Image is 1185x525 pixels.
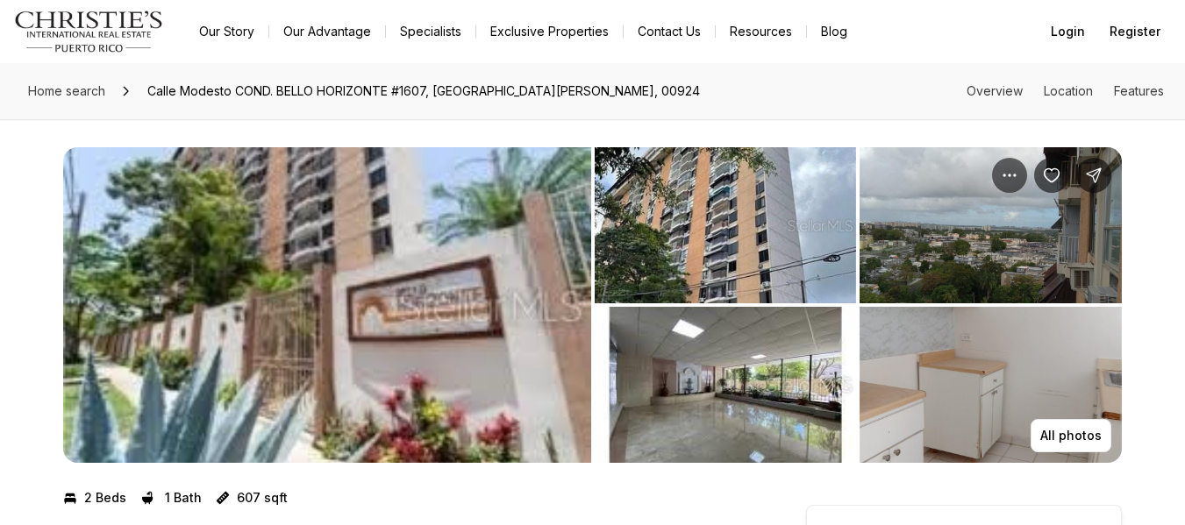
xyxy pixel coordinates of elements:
[14,11,164,53] img: logo
[716,19,806,44] a: Resources
[860,307,1122,463] button: View image gallery
[237,491,288,505] p: 607 sqft
[860,147,1122,303] button: View image gallery
[807,19,861,44] a: Blog
[63,147,591,463] button: View image gallery
[1051,25,1085,39] span: Login
[140,77,707,105] span: Calle Modesto COND. BELLO HORIZONTE #1607, [GEOGRAPHIC_DATA][PERSON_NAME], 00924
[1110,25,1160,39] span: Register
[269,19,385,44] a: Our Advantage
[63,147,1122,463] div: Listing Photos
[63,147,591,463] li: 1 of 4
[595,307,857,463] button: View image gallery
[21,77,112,105] a: Home search
[967,84,1164,98] nav: Page section menu
[1040,429,1102,443] p: All photos
[1034,158,1069,193] button: Save Property: Calle Modesto COND. BELLO HORIZONTE #1607
[595,147,857,303] button: View image gallery
[992,158,1027,193] button: Property options
[1044,83,1093,98] a: Skip to: Location
[624,19,715,44] button: Contact Us
[476,19,623,44] a: Exclusive Properties
[28,83,105,98] span: Home search
[185,19,268,44] a: Our Story
[1099,14,1171,49] button: Register
[595,147,1123,463] li: 2 of 4
[967,83,1023,98] a: Skip to: Overview
[1040,14,1096,49] button: Login
[1114,83,1164,98] a: Skip to: Features
[84,491,126,505] p: 2 Beds
[1076,158,1111,193] button: Share Property: Calle Modesto COND. BELLO HORIZONTE #1607
[1031,419,1111,452] button: All photos
[165,491,202,505] p: 1 Bath
[386,19,475,44] a: Specialists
